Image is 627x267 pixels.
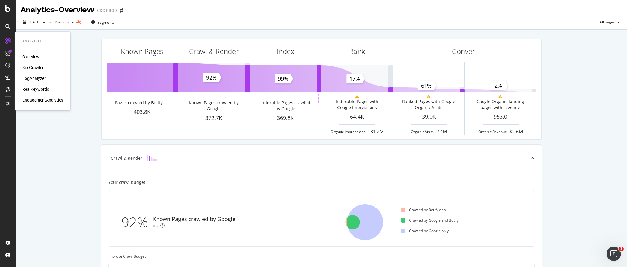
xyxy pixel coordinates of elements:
div: Crawl & Render [111,155,142,161]
div: Indexable Pages crawled by Google [258,100,312,112]
div: Known Pages crawled by Google [187,100,241,112]
div: 403.8K [107,108,178,116]
div: Analytics [22,39,63,44]
a: LogAnalyzer [22,75,46,81]
a: RealKeywords [22,86,49,92]
div: Crawled by Google and Botify [401,218,458,223]
a: SiteCrawler [22,65,44,71]
button: Previous [52,17,76,27]
div: Crawled by Google only [401,228,449,233]
a: Overview [22,54,39,60]
div: CDC PROD [97,8,117,14]
div: Known Pages [121,46,163,56]
a: EngagementAnalytics [22,97,63,103]
img: block-icon [147,155,157,161]
span: vs [48,20,52,25]
button: [DATE] [20,17,48,27]
div: 64.4K [321,113,393,121]
div: Index [277,46,294,56]
img: Equal [153,225,155,227]
iframe: Intercom live chat [607,247,621,261]
div: Your crawl budget [108,179,145,185]
div: Known Pages crawled by Google [153,215,235,223]
div: Organic Impressions [331,129,365,134]
div: Analytics - Overview [20,5,95,15]
span: All pages [597,20,615,25]
div: Improve Crawl Budget [108,254,535,259]
div: Pages crawled by Botify [115,100,163,106]
div: 372.7K [178,114,250,122]
div: 131.2M [368,128,384,135]
span: 1 [619,247,624,251]
button: Segments [88,17,117,27]
div: Crawl & Render [189,46,239,56]
span: Previous [52,20,69,25]
div: Crawled by Botify only [401,207,446,212]
button: All pages [597,17,622,27]
div: Indexable Pages with Google Impressions [330,99,384,111]
div: arrow-right-arrow-left [120,8,123,13]
div: - [157,223,158,229]
div: 369.8K [250,114,321,122]
span: Segments [98,20,114,25]
div: 92% [121,212,153,232]
span: 2025 Sep. 5th [29,20,40,25]
div: Rank [349,46,365,56]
